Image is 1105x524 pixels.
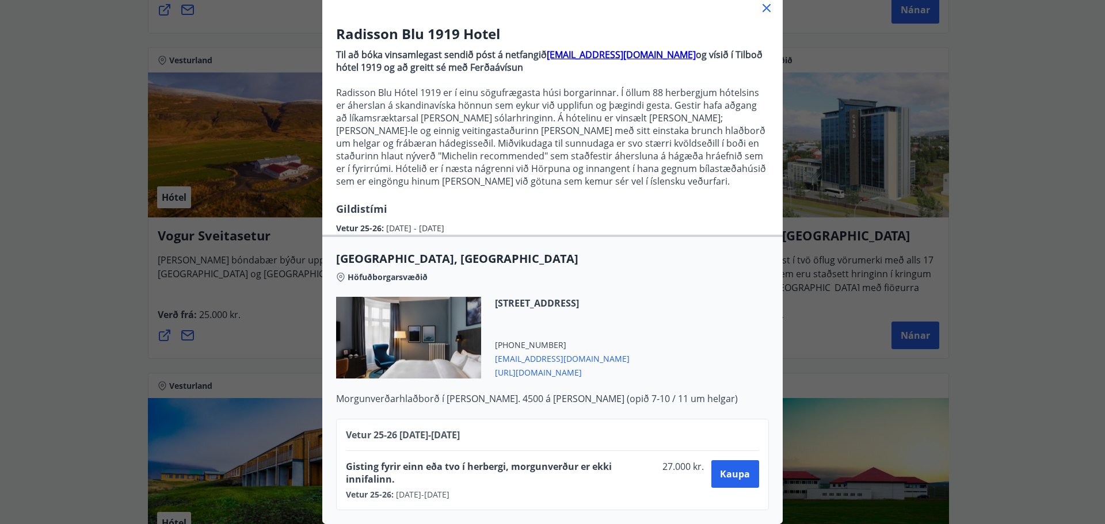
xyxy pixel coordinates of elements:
span: [STREET_ADDRESS] [495,297,630,309]
span: Höfuðborgarsvæðið [348,271,428,283]
span: Vetur 25-26 : [336,223,386,234]
span: Gildistími [336,202,387,216]
span: [EMAIL_ADDRESS][DOMAIN_NAME] [495,351,630,365]
span: [URL][DOMAIN_NAME] [495,365,630,378]
strong: Til að bóka vinsamlegast sendið póst á netfangið [336,48,547,61]
h3: Radisson Blu 1919 Hotel [336,24,769,44]
span: [PHONE_NUMBER] [495,339,630,351]
span: [GEOGRAPHIC_DATA], [GEOGRAPHIC_DATA] [336,251,769,267]
strong: og vísið í Tilboð hótel 1919 og að greitt sé með Ferðaávísun [336,48,763,74]
a: [EMAIL_ADDRESS][DOMAIN_NAME] [547,48,696,61]
p: Radisson Blu Hótel 1919 er í einu sögufrægasta húsi borgarinnar. Í öllum 88 herbergjum hótelsins ... [336,86,769,188]
span: [DATE] - [DATE] [386,223,444,234]
span: Vetur 25-26 [DATE] - [DATE] [346,429,460,441]
p: Morgunverðarhlaðborð í [PERSON_NAME]. 4500 á [PERSON_NAME] (opið 7-10 / 11 um helgar) [336,392,769,405]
